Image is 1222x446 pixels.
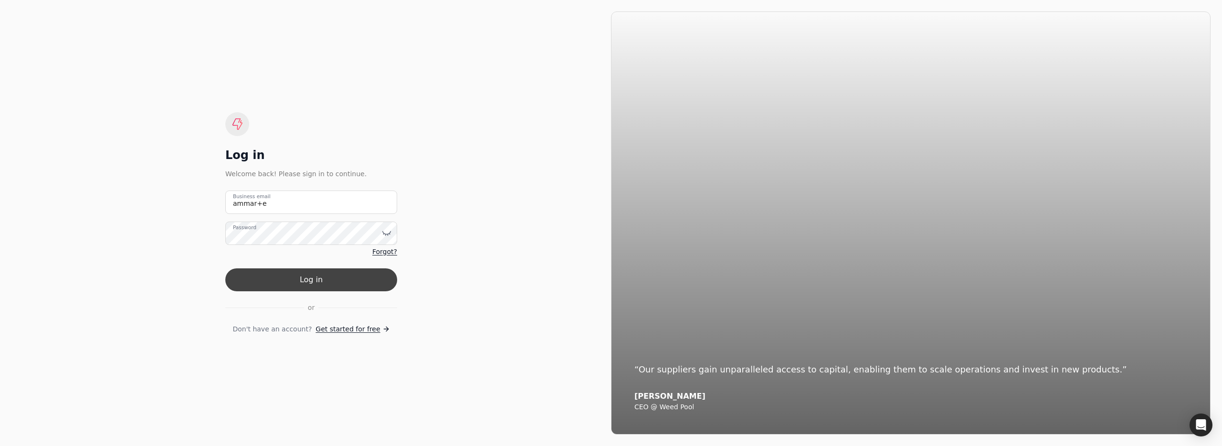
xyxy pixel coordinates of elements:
[316,324,380,334] span: Get started for free
[225,268,397,291] button: Log in
[372,247,397,257] a: Forgot?
[634,392,1187,401] div: [PERSON_NAME]
[634,363,1187,376] div: “Our suppliers gain unparalleled access to capital, enabling them to scale operations and invest ...
[233,223,256,231] label: Password
[225,148,397,163] div: Log in
[316,324,390,334] a: Get started for free
[634,403,1187,412] div: CEO @ Weed Pool
[233,192,271,200] label: Business email
[225,169,397,179] div: Welcome back! Please sign in to continue.
[1190,414,1212,436] div: Open Intercom Messenger
[232,324,312,334] span: Don't have an account?
[308,303,315,313] span: or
